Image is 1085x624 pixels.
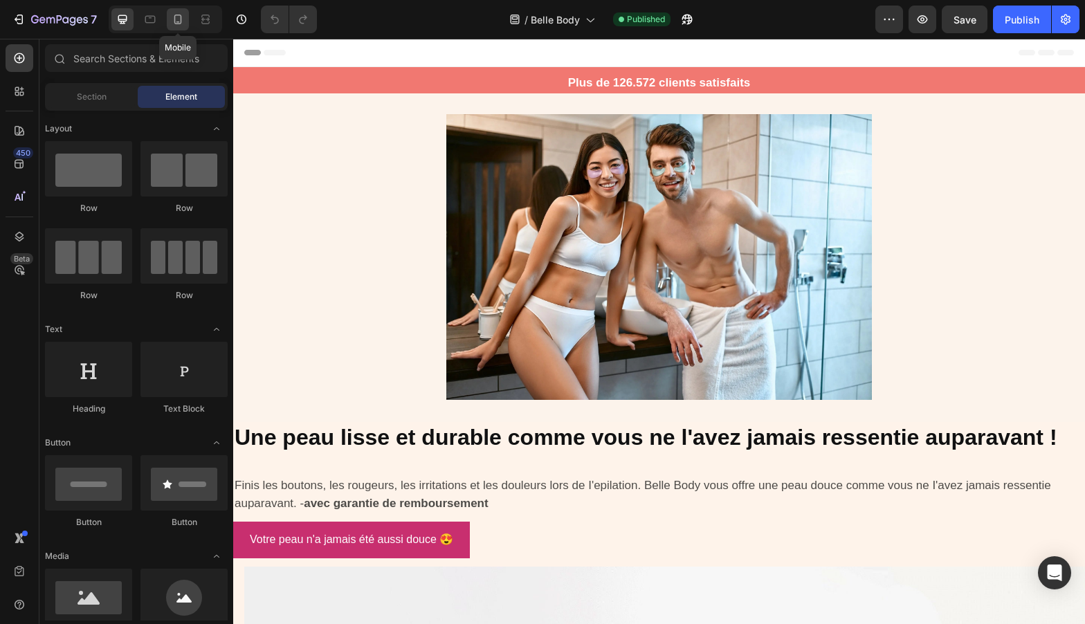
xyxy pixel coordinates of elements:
[1038,556,1071,589] div: Open Intercom Messenger
[206,545,228,567] span: Toggle open
[77,91,107,103] span: Section
[45,202,132,214] div: Row
[165,91,197,103] span: Element
[45,44,228,72] input: Search Sections & Elements
[10,253,33,264] div: Beta
[45,550,69,562] span: Media
[206,318,228,340] span: Toggle open
[45,516,132,529] div: Button
[45,323,62,336] span: Text
[91,11,97,28] p: 7
[45,403,132,415] div: Heading
[140,289,228,302] div: Row
[140,202,228,214] div: Row
[140,403,228,415] div: Text Block
[45,122,72,135] span: Layout
[993,6,1051,33] button: Publish
[525,12,528,27] span: /
[206,118,228,140] span: Toggle open
[140,516,228,529] div: Button
[45,437,71,449] span: Button
[45,289,132,302] div: Row
[942,6,987,33] button: Save
[233,39,1085,624] iframe: Design area
[261,6,317,33] div: Undo/Redo
[206,432,228,454] span: Toggle open
[954,14,976,26] span: Save
[531,12,580,27] span: Belle Body
[6,6,103,33] button: 7
[627,13,665,26] span: Published
[13,147,33,158] div: 450
[1005,12,1039,27] div: Publish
